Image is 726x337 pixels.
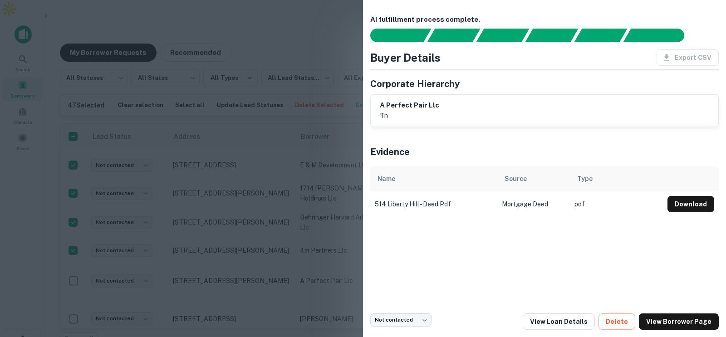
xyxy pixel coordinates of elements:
[370,15,719,25] h6: AI fulfillment process complete.
[370,49,441,66] h4: Buyer Details
[497,191,570,217] td: Mortgage Deed
[598,313,635,330] button: Delete
[497,166,570,191] th: Source
[370,166,497,191] th: Name
[570,191,663,217] td: pdf
[681,264,726,308] iframe: Chat Widget
[359,29,427,42] div: Sending borrower request to AI...
[574,29,627,42] div: Principals found, still searching for contact information. This may take time...
[370,313,432,327] div: Not contacted
[427,29,480,42] div: Your request is received and processing...
[370,145,410,159] h5: Evidence
[523,313,595,330] a: View Loan Details
[525,29,578,42] div: Principals found, AI now looking for contact information...
[380,110,439,121] p: tn
[370,191,497,217] td: 514 liberty hill - deed.pdf
[623,29,695,42] div: AI fulfillment process complete.
[370,77,460,91] h5: Corporate Hierarchy
[476,29,529,42] div: Documents found, AI parsing details...
[667,196,714,212] button: Download
[639,313,719,330] a: View Borrower Page
[570,166,663,191] th: Type
[378,173,395,184] div: Name
[577,173,593,184] div: Type
[370,166,719,217] div: scrollable content
[380,100,439,111] h6: a perfect pair llc
[505,173,527,184] div: Source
